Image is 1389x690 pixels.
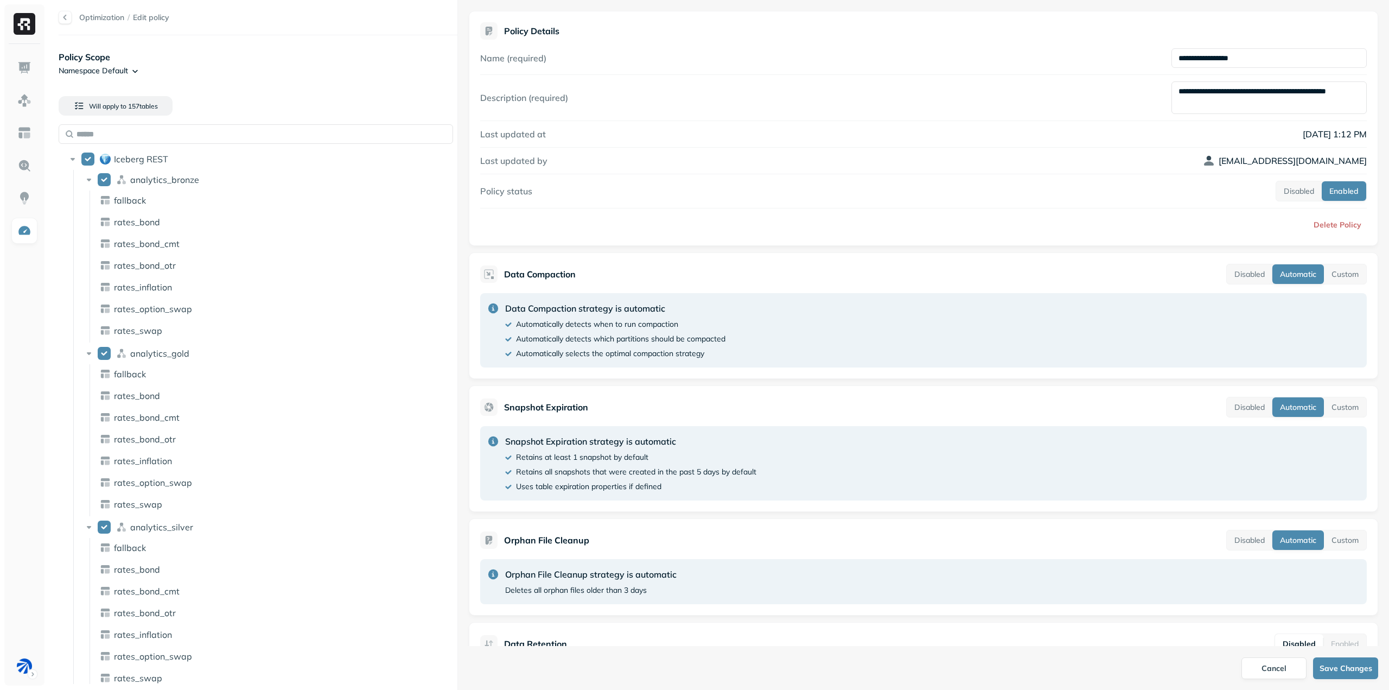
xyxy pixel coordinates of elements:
span: rates_swap [114,673,162,683]
p: Automatically detects when to run compaction [516,319,678,330]
p: Snapshot Expiration [504,401,588,414]
div: rates_inflation [95,278,454,296]
div: rates_swap [95,322,454,339]
div: rates_bond_otr [95,257,454,274]
button: Custom [1324,264,1366,284]
p: [EMAIL_ADDRESS][DOMAIN_NAME] [1219,154,1367,167]
button: Custom [1324,530,1366,550]
button: Disabled [1276,181,1322,201]
p: Deletes all orphan files older than 3 days [505,585,647,596]
p: Orphan File Cleanup strategy is automatic [505,568,677,581]
div: rates_inflation [95,626,454,643]
span: rates_bond_cmt [114,412,180,423]
p: rates_bond_cmt [114,586,180,597]
div: analytics_silveranalytics_silver [79,518,454,536]
img: Insights [17,191,31,205]
span: rates_bond_otr [114,607,176,618]
p: rates_bond_cmt [114,238,180,249]
div: rates_option_swap [95,474,454,491]
p: Namespace Default [59,66,128,76]
p: rates_bond [114,217,160,227]
p: Orphan File Cleanup [504,534,589,547]
div: rates_bond [95,213,454,231]
button: Disabled [1227,264,1272,284]
span: rates_inflation [114,455,172,466]
p: rates_option_swap [114,651,192,662]
div: fallback [95,365,454,383]
p: rates_inflation [114,629,172,640]
div: Iceberg RESTIceberg REST [63,150,453,168]
p: rates_bond [114,390,160,401]
div: fallback [95,539,454,556]
p: Data Compaction strategy is automatic [505,302,725,315]
label: Policy status [480,186,532,197]
p: Retains all snapshots that were created in the past 5 days by default [516,467,756,477]
button: Delete Policy [1305,215,1367,235]
div: rates_bond [95,387,454,404]
div: rates_option_swap [95,648,454,665]
div: rates_option_swap [95,300,454,318]
p: fallback [114,195,146,206]
div: rates_bond [95,561,454,578]
button: analytics_silver [98,521,111,534]
label: Description (required) [480,92,568,103]
button: Custom [1324,397,1366,417]
p: rates_option_swap [114,477,192,488]
button: Enabled [1322,181,1366,201]
img: Assets [17,93,31,107]
p: fallback [114,542,146,553]
span: rates_bond [114,564,160,575]
img: Ryft [14,13,35,35]
img: Dashboard [17,61,31,75]
p: fallback [114,369,146,379]
div: rates_swap [95,496,454,513]
p: Data Retention [504,637,567,650]
p: analytics_bronze [130,174,199,185]
button: Automatic [1272,530,1324,550]
span: Will apply to [89,102,126,110]
div: rates_bond_cmt [95,235,454,252]
span: rates_swap [114,499,162,510]
div: fallback [95,192,454,209]
p: rates_inflation [114,282,172,293]
p: Automatically detects which partitions should be compacted [516,334,725,344]
span: Iceberg REST [114,154,168,164]
div: analytics_goldanalytics_gold [79,345,454,362]
a: Optimization [79,12,124,22]
p: analytics_gold [130,348,189,359]
button: Disabled [1227,397,1272,417]
button: Save Changes [1313,657,1378,679]
button: Disabled [1275,634,1323,654]
button: Will apply to 157tables [59,96,173,116]
img: BAM Staging [17,659,32,674]
button: analytics_bronze [98,173,111,186]
div: rates_swap [95,669,454,687]
p: rates_option_swap [114,303,192,314]
p: / [128,12,130,23]
p: Policy Scope [59,50,457,64]
p: Snapshot Expiration strategy is automatic [505,435,756,448]
p: rates_swap [114,325,162,336]
button: analytics_gold [98,347,111,360]
button: Automatic [1272,397,1324,417]
label: Name (required) [480,53,546,64]
nav: breadcrumb [79,12,169,23]
button: Iceberg REST [81,153,94,166]
img: Asset Explorer [17,126,31,140]
p: [DATE] 1:12 PM [1171,128,1367,141]
label: Last updated at [480,129,546,140]
button: Cancel [1241,657,1307,679]
div: rates_bond_otr [95,604,454,622]
span: rates_bond_otr [114,434,176,445]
